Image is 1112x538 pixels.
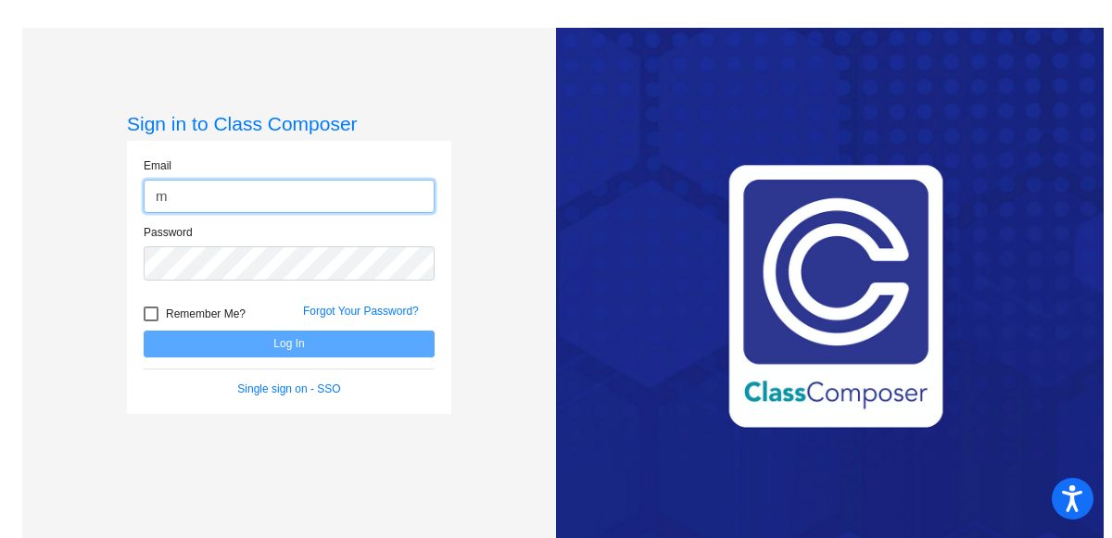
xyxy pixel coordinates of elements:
[127,112,451,135] h3: Sign in to Class Composer
[144,157,171,174] label: Email
[166,303,246,325] span: Remember Me?
[144,331,435,357] button: Log In
[303,305,419,318] a: Forgot Your Password?
[237,382,340,395] a: Single sign on - SSO
[144,224,193,241] label: Password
